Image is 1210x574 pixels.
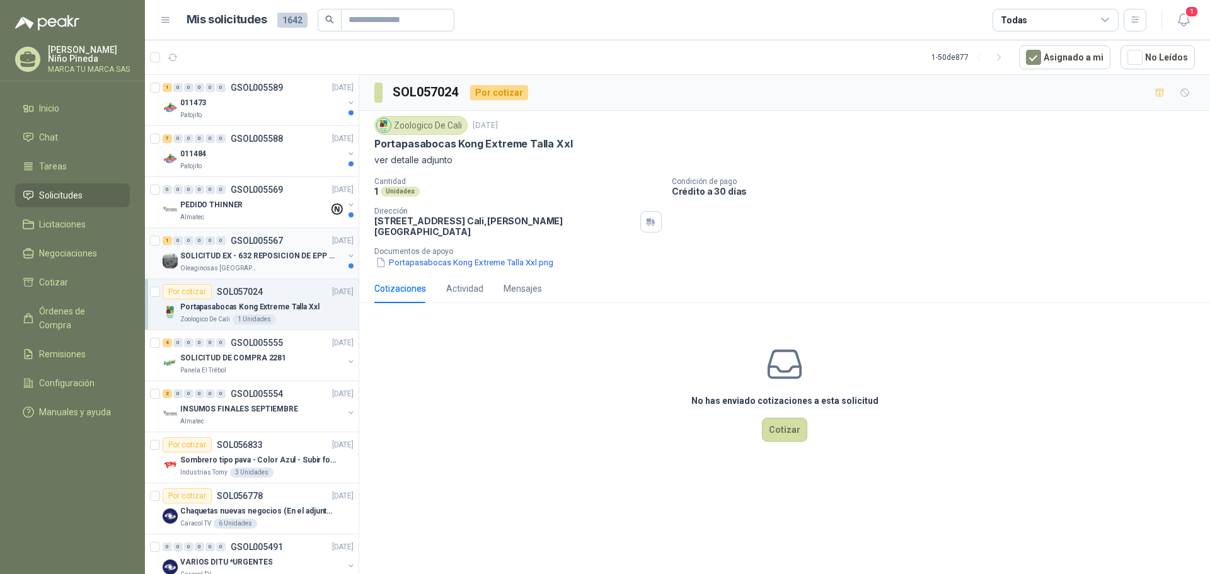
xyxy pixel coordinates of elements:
[277,13,308,28] span: 1642
[231,338,283,347] p: GSOL005555
[15,212,130,236] a: Licitaciones
[216,338,226,347] div: 0
[762,418,807,442] button: Cotizar
[163,457,178,473] img: Company Logo
[332,286,354,298] p: [DATE]
[163,508,178,524] img: Company Logo
[233,314,276,324] div: 1 Unidades
[39,188,83,202] span: Solicitudes
[39,376,95,390] span: Configuración
[173,185,183,194] div: 0
[39,405,111,419] span: Manuales y ayuda
[15,371,130,395] a: Configuración
[180,468,228,478] p: Industrias Tomy
[39,159,67,173] span: Tareas
[205,236,215,245] div: 0
[180,110,202,120] p: Patojito
[163,406,178,422] img: Company Logo
[180,212,204,222] p: Almatec
[1172,9,1195,32] button: 1
[332,490,354,502] p: [DATE]
[39,246,97,260] span: Negociaciones
[332,82,354,94] p: [DATE]
[48,45,130,63] p: [PERSON_NAME] Niño Pineda
[184,83,193,92] div: 0
[184,134,193,143] div: 0
[39,275,68,289] span: Cotizar
[216,542,226,551] div: 0
[187,11,267,29] h1: Mis solicitudes
[173,389,183,398] div: 0
[374,247,1205,256] p: Documentos de apoyo
[332,337,354,349] p: [DATE]
[672,186,1205,197] p: Crédito a 30 días
[374,282,426,296] div: Cotizaciones
[374,153,1195,167] p: ver detalle adjunto
[377,118,391,132] img: Company Logo
[173,338,183,347] div: 0
[15,96,130,120] a: Inicio
[48,66,130,73] p: MARCA TU MARCA SAS
[180,263,260,273] p: Oleaginosas [GEOGRAPHIC_DATA][PERSON_NAME]
[1001,13,1027,27] div: Todas
[163,488,212,503] div: Por cotizar
[180,250,337,262] p: SOLICITUD EX - 632 REPOSICION DE EPP #2
[1185,6,1199,18] span: 1
[15,342,130,366] a: Remisiones
[231,185,283,194] p: GSOL005569
[332,235,354,247] p: [DATE]
[180,519,211,529] p: Caracol TV
[180,403,298,415] p: INSUMOS FINALES SEPTIEMBRE
[374,207,635,215] p: Dirección
[39,217,86,231] span: Licitaciones
[332,439,354,451] p: [DATE]
[15,299,130,337] a: Órdenes de Compra
[145,483,359,534] a: Por cotizarSOL056778[DATE] Company LogoChaquetas nuevas negocios (En el adjunto mas informacion)C...
[163,134,172,143] div: 7
[180,556,272,568] p: VARIOS DITU *URGENTES
[163,80,356,120] a: 1 0 0 0 0 0 GSOL005589[DATE] Company Logo011473Patojito
[15,400,130,424] a: Manuales y ayuda
[381,187,420,197] div: Unidades
[217,440,263,449] p: SOL056833
[1121,45,1195,69] button: No Leídos
[180,454,337,466] p: Sombrero tipo pava - Color Azul - Subir foto
[15,270,130,294] a: Cotizar
[163,233,356,273] a: 1 0 0 0 0 0 GSOL005567[DATE] Company LogoSOLICITUD EX - 632 REPOSICION DE EPP #2Oleaginosas [GEOG...
[163,151,178,166] img: Company Logo
[180,314,230,324] p: Zoologico De Cali
[163,389,172,398] div: 2
[504,282,542,296] div: Mensajes
[195,236,204,245] div: 0
[163,236,172,245] div: 1
[216,185,226,194] div: 0
[393,83,460,102] h3: SOL057024
[180,199,243,211] p: PEDIDO THINNER
[173,236,183,245] div: 0
[216,83,226,92] div: 0
[931,47,1009,67] div: 1 - 50 de 877
[470,85,528,100] div: Por cotizar
[205,542,215,551] div: 0
[1019,45,1110,69] button: Asignado a mi
[374,215,635,237] p: [STREET_ADDRESS] Cali , [PERSON_NAME][GEOGRAPHIC_DATA]
[173,134,183,143] div: 0
[163,185,172,194] div: 0
[15,183,130,207] a: Solicitudes
[195,338,204,347] div: 0
[163,100,178,115] img: Company Logo
[230,468,274,478] div: 3 Unidades
[332,133,354,145] p: [DATE]
[163,355,178,370] img: Company Logo
[374,186,378,197] p: 1
[205,338,215,347] div: 0
[145,279,359,330] a: Por cotizarSOL057024[DATE] Company LogoPortapasabocas Kong Extreme Talla XxlZoologico De Cali1 Un...
[15,154,130,178] a: Tareas
[163,386,356,427] a: 2 0 0 0 0 0 GSOL005554[DATE] Company LogoINSUMOS FINALES SEPTIEMBREAlmatec
[374,137,572,151] p: Portapasabocas Kong Extreme Talla Xxl
[145,432,359,483] a: Por cotizarSOL056833[DATE] Company LogoSombrero tipo pava - Color Azul - Subir fotoIndustrias Tom...
[216,134,226,143] div: 0
[180,161,202,171] p: Patojito
[163,83,172,92] div: 1
[39,101,59,115] span: Inicio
